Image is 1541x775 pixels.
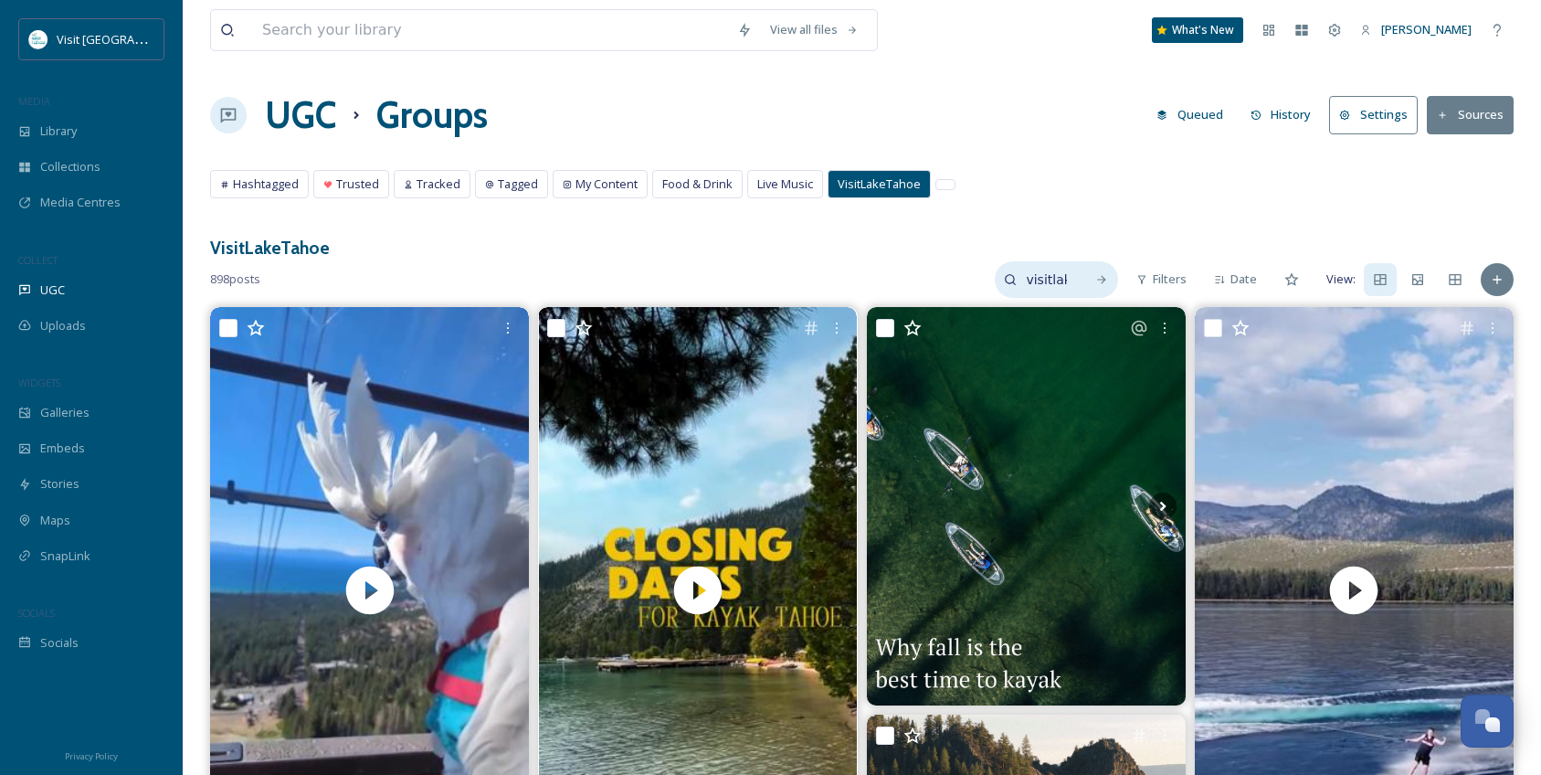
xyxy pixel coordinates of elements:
span: Tracked [417,175,460,193]
a: History [1241,97,1330,133]
a: Privacy Policy [65,744,118,766]
span: MEDIA [18,94,50,108]
span: Hashtagged [233,175,299,193]
span: View: [1326,271,1356,288]
img: download.jpeg [29,30,47,48]
span: My Content [575,175,638,193]
input: Search your library [253,10,728,50]
img: Our favorite time (and the best time) to kayak is right now! Our scenic Shoreline and Bonsai Rock... [867,307,1186,706]
a: What's New [1152,17,1243,43]
span: Tagged [498,175,538,193]
h1: Groups [376,88,488,143]
span: Date [1230,271,1257,288]
h3: VisitLakeTahoe [210,235,1514,261]
span: Privacy Policy [65,750,118,762]
input: Search [1017,261,1076,298]
span: Embeds [40,440,85,457]
span: COLLECT [18,253,58,267]
a: [PERSON_NAME] [1351,12,1481,48]
button: Sources [1427,96,1514,133]
span: Media Centres [40,194,121,211]
span: 898 posts [210,271,260,288]
span: Visit [GEOGRAPHIC_DATA] [57,30,198,48]
span: SnapLink [40,547,90,565]
span: Food & Drink [662,175,733,193]
span: VisitLakeTahoe [838,175,921,193]
span: WIDGETS [18,376,60,389]
span: Filters [1153,271,1187,288]
button: Open Chat [1461,695,1514,748]
span: Library [40,122,77,140]
span: Stories [40,475,79,493]
button: History [1241,97,1321,133]
a: View all files [761,12,868,48]
span: Collections [40,158,100,175]
span: Uploads [40,317,86,334]
span: Galleries [40,404,90,421]
span: [PERSON_NAME] [1381,21,1472,37]
span: Trusted [336,175,379,193]
span: Live Music [757,175,813,193]
span: Socials [40,634,79,652]
button: Queued [1147,97,1232,133]
button: Settings [1329,96,1418,133]
span: UGC [40,281,65,299]
span: Maps [40,512,70,529]
a: UGC [265,88,336,143]
span: SOCIALS [18,606,55,620]
a: Settings [1329,96,1427,133]
a: Queued [1147,97,1241,133]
